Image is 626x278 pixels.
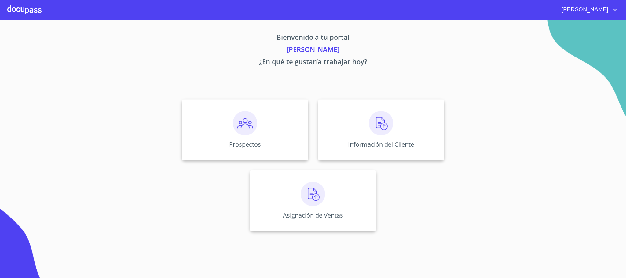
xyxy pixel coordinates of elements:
p: Asignación de Ventas [283,211,343,219]
img: prospectos.png [233,111,257,135]
p: [PERSON_NAME] [125,44,501,57]
img: carga.png [301,182,325,206]
button: account of current user [557,5,619,15]
p: ¿En qué te gustaría trabajar hoy? [125,57,501,69]
p: Prospectos [229,140,261,148]
p: Información del Cliente [348,140,414,148]
span: [PERSON_NAME] [557,5,611,15]
p: Bienvenido a tu portal [125,32,501,44]
img: carga.png [369,111,393,135]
